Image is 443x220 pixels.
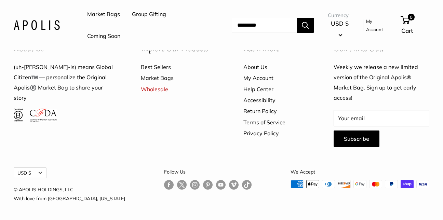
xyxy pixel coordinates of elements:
[141,84,219,95] a: Wholesale
[14,185,125,203] p: © APOLIS HOLDINGS, LLC With love from [GEOGRAPHIC_DATA], [US_STATE]
[14,109,23,122] img: Certified B Corporation
[242,180,252,190] a: Follow us on Tumblr
[87,9,120,19] a: Market Bags
[190,180,200,190] a: Follow us on Instagram
[87,31,120,41] a: Coming Soon
[14,20,60,30] img: Apolis
[243,84,310,95] a: Help Center
[243,61,310,72] a: About Us
[331,20,349,27] span: USD $
[141,72,219,83] a: Market Bags
[243,117,310,128] a: Terms of Service
[366,17,389,34] a: My Account
[243,95,310,106] a: Accessibility
[14,167,46,178] button: USD $
[14,62,117,103] p: (uh-[PERSON_NAME]-is) means Global Citizen™️ — personalize the Original Apolis®️ Market Bag to sh...
[216,180,226,190] a: Follow us on YouTube
[297,18,314,33] button: Search
[232,18,297,33] input: Search...
[328,11,352,20] span: Currency
[243,72,310,83] a: My Account
[203,180,213,190] a: Follow us on Pinterest
[291,167,429,176] p: We Accept
[141,61,219,72] a: Best Sellers
[401,14,429,36] a: 0 Cart
[401,27,413,34] span: Cart
[30,109,57,122] img: Council of Fashion Designers of America Member
[243,128,310,139] a: Privacy Policy
[164,167,252,176] p: Follow Us
[132,9,166,19] a: Group Gifting
[229,180,239,190] a: Follow us on Vimeo
[408,14,415,20] span: 0
[328,18,352,40] button: USD $
[334,130,379,147] button: Subscribe
[334,62,429,103] p: Weekly we release a new limited version of the Original Apolis® Market Bag. Sign up to get early ...
[243,106,310,116] a: Return Policy
[164,180,174,190] a: Follow us on Facebook
[177,180,187,192] a: Follow us on Twitter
